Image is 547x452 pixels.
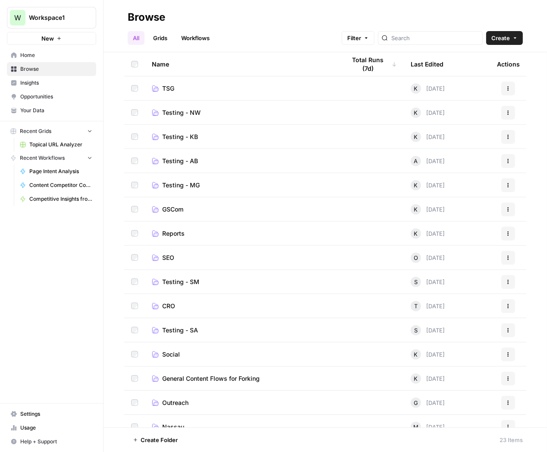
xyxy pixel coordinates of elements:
a: Insights [7,76,96,90]
a: Testing - MG [152,181,332,190]
span: Recent Workflows [20,154,65,162]
div: [DATE] [411,132,445,142]
a: TSG [152,84,332,93]
span: Opportunities [20,93,92,101]
input: Search [391,34,479,42]
a: Home [7,48,96,62]
a: Testing - NW [152,108,332,117]
a: Social [152,350,332,359]
div: [DATE] [411,301,445,311]
span: Help + Support [20,438,92,446]
span: S [414,326,418,335]
a: SEO [152,253,332,262]
a: Nassau [152,423,332,431]
a: Reports [152,229,332,238]
a: Opportunities [7,90,96,104]
button: Recent Workflows [7,152,96,164]
span: Testing - AB [162,157,198,165]
div: [DATE] [411,277,445,287]
div: [DATE] [411,180,445,190]
span: K [414,205,418,214]
a: Topical URL Analyzer [16,138,96,152]
span: K [414,374,418,383]
span: SEO [162,253,174,262]
button: Recent Grids [7,125,96,138]
span: Nassau [162,423,184,431]
div: [DATE] [411,228,445,239]
span: Testing - SA [162,326,198,335]
span: Usage [20,424,92,432]
span: Recent Grids [20,127,51,135]
div: [DATE] [411,398,445,408]
span: GSCom [162,205,183,214]
a: Your Data [7,104,96,117]
a: Settings [7,407,96,421]
span: Topical URL Analyzer [29,141,92,149]
div: Last Edited [411,52,443,76]
div: [DATE] [411,253,445,263]
div: [DATE] [411,83,445,94]
a: Content Competitor Comparison Report [16,178,96,192]
span: Home [20,51,92,59]
span: T [414,302,418,310]
span: Content Competitor Comparison Report [29,181,92,189]
span: Competitive Insights from Primary KW [29,195,92,203]
div: [DATE] [411,373,445,384]
a: Browse [7,62,96,76]
a: Usage [7,421,96,435]
button: Filter [342,31,374,45]
span: A [414,157,418,165]
a: All [128,31,145,45]
div: [DATE] [411,349,445,360]
div: [DATE] [411,156,445,166]
a: Page Intent Analysis [16,164,96,178]
button: Create [486,31,523,45]
span: Social [162,350,180,359]
span: Testing - KB [162,133,198,141]
span: K [414,181,418,190]
span: General Content Flows for Forking [162,374,260,383]
span: K [414,133,418,141]
button: New [7,32,96,45]
span: TSG [162,84,174,93]
span: K [414,229,418,238]
div: Name [152,52,332,76]
span: M [413,423,418,431]
span: Testing - SM [162,278,199,286]
a: Workflows [176,31,215,45]
a: Competitive Insights from Primary KW [16,192,96,206]
span: Create [491,34,510,42]
span: Testing - MG [162,181,200,190]
a: Outreach [152,398,332,407]
span: G [414,398,418,407]
div: [DATE] [411,107,445,118]
div: Total Runs (7d) [346,52,397,76]
a: General Content Flows for Forking [152,374,332,383]
a: Testing - KB [152,133,332,141]
span: K [414,108,418,117]
div: Browse [128,10,165,24]
div: [DATE] [411,422,445,432]
a: CRO [152,302,332,310]
a: Testing - SM [152,278,332,286]
span: K [414,84,418,93]
span: Reports [162,229,185,238]
a: GSCom [152,205,332,214]
button: Create Folder [128,433,183,447]
span: Settings [20,410,92,418]
span: New [41,34,54,43]
span: Insights [20,79,92,87]
div: Actions [497,52,520,76]
span: Browse [20,65,92,73]
a: Testing - SA [152,326,332,335]
span: S [414,278,418,286]
span: W [14,13,21,23]
span: Outreach [162,398,189,407]
span: Page Intent Analysis [29,168,92,175]
button: Help + Support [7,435,96,449]
span: O [414,253,418,262]
a: Grids [148,31,173,45]
span: Filter [347,34,361,42]
span: K [414,350,418,359]
div: [DATE] [411,325,445,335]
